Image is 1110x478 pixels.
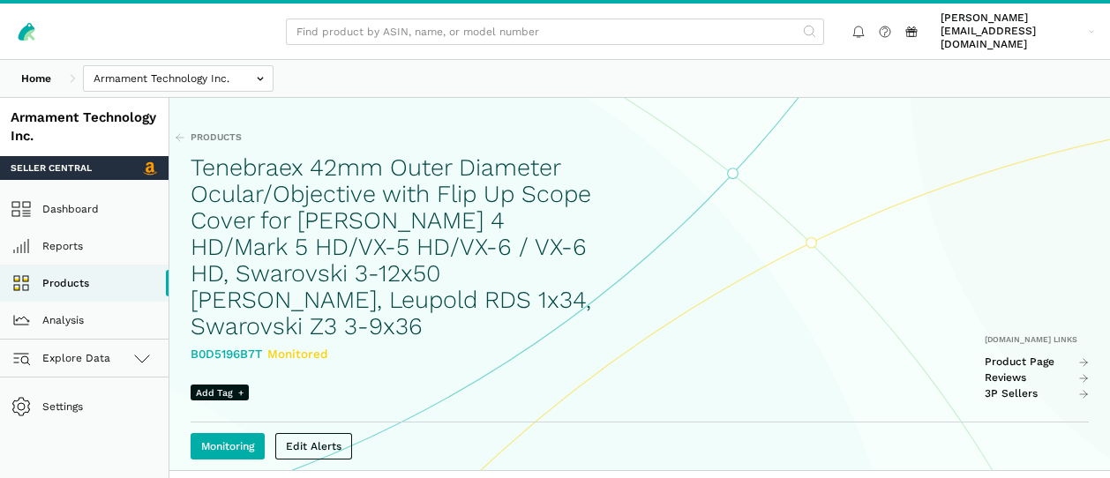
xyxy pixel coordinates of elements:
span: [PERSON_NAME][EMAIL_ADDRESS][DOMAIN_NAME] [941,11,1084,51]
a: Product Page [985,355,1089,369]
input: Armament Technology Inc. [83,65,274,92]
a: Reviews [985,371,1089,385]
a: [PERSON_NAME][EMAIL_ADDRESS][DOMAIN_NAME] [935,9,1099,54]
div: Armament Technology Inc. [11,108,158,146]
span: Add Tag [191,385,249,400]
input: Find product by ASIN, name, or model number [286,19,824,45]
a: Edit Alerts [275,433,352,459]
span: + [238,386,244,400]
span: Seller Central [11,161,92,175]
span: Monitored [267,347,327,361]
span: Products [191,131,242,144]
a: Products [175,131,242,144]
div: [DOMAIN_NAME] Links [985,334,1089,345]
span: Explore Data [16,347,110,369]
h1: Tenebraex 42mm Outer Diameter Ocular/Objective with Flip Up Scope Cover for [PERSON_NAME] 4 HD/Ma... [191,154,592,340]
div: B0D5196B7T [191,345,592,363]
a: 3P Sellers [985,387,1089,400]
a: Home [11,65,62,92]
